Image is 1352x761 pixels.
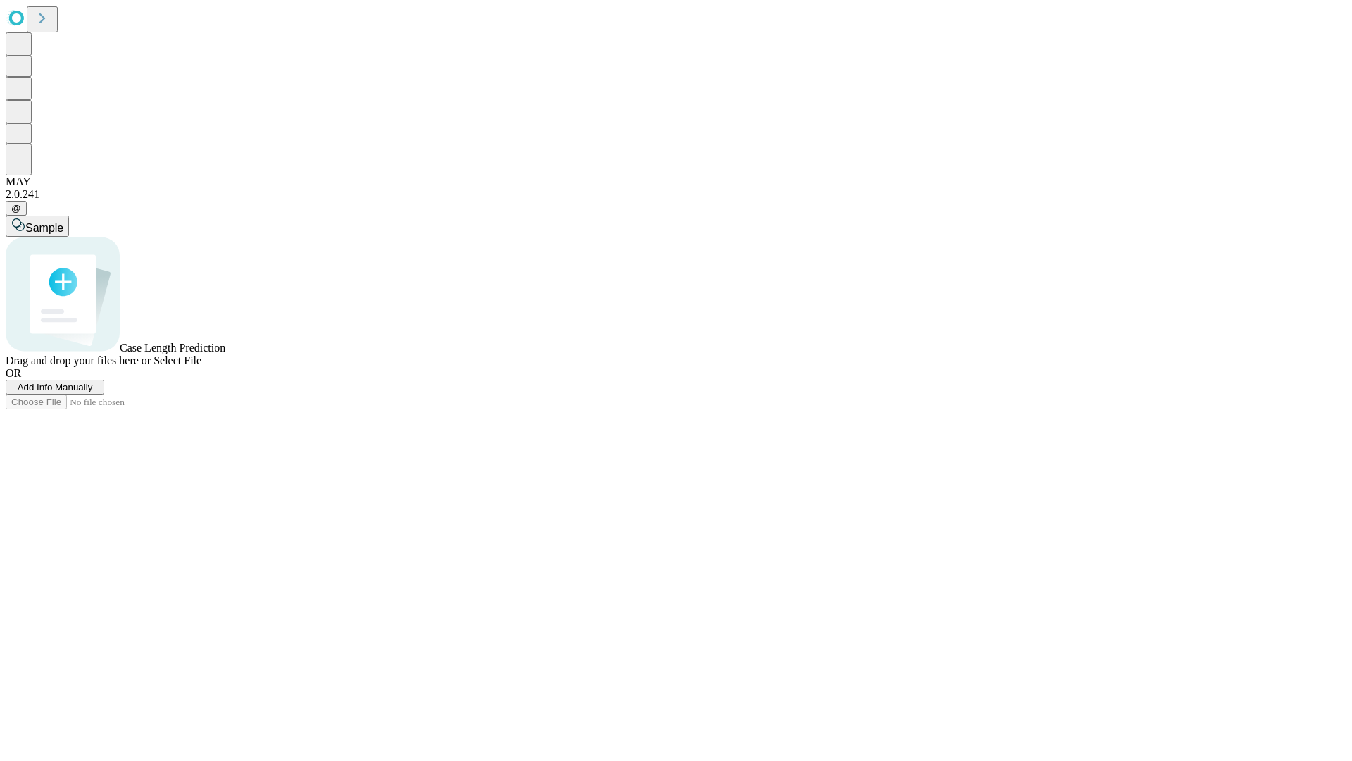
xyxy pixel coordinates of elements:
span: @ [11,203,21,214]
button: Add Info Manually [6,380,104,395]
button: Sample [6,216,69,237]
span: OR [6,367,21,379]
div: MAY [6,175,1346,188]
span: Case Length Prediction [120,342,225,354]
span: Add Info Manually [18,382,93,392]
button: @ [6,201,27,216]
span: Drag and drop your files here or [6,354,151,366]
div: 2.0.241 [6,188,1346,201]
span: Select File [154,354,201,366]
span: Sample [25,222,63,234]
